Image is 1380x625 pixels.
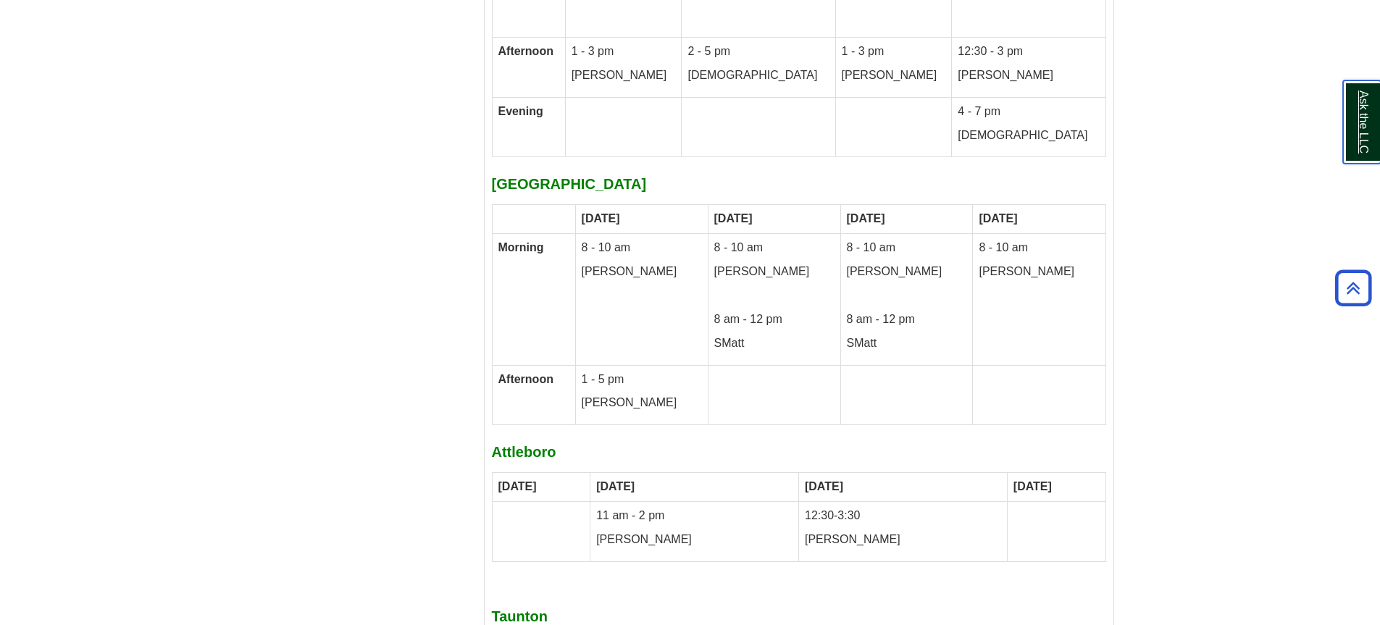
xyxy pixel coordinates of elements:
[805,508,1001,524] p: 12:30-3:30
[492,176,647,192] strong: [GEOGRAPHIC_DATA]
[498,373,553,385] strong: Afternoon
[572,43,676,60] p: 1 - 3 pm
[805,480,843,492] strong: [DATE]
[847,212,885,225] strong: [DATE]
[805,532,1001,548] p: [PERSON_NAME]
[492,444,556,460] strong: Attleboro
[714,311,835,328] p: 8 am - 12 pm
[714,264,835,280] p: [PERSON_NAME]
[596,508,793,524] p: 11 am - 2 pm
[958,127,1099,144] p: [DEMOGRAPHIC_DATA]
[572,67,676,84] p: [PERSON_NAME]
[498,480,537,492] strong: [DATE]
[847,335,967,352] p: SMatt
[847,264,967,280] p: [PERSON_NAME]
[979,240,1099,256] p: 8 - 10 am
[847,311,967,328] p: 8 am - 12 pm
[596,480,635,492] strong: [DATE]
[714,212,753,225] strong: [DATE]
[979,212,1017,225] strong: [DATE]
[498,105,543,117] strong: Evening
[582,264,702,280] p: [PERSON_NAME]
[1013,480,1052,492] strong: [DATE]
[842,43,946,60] p: 1 - 3 pm
[714,335,835,352] p: SMatt
[492,608,548,624] strong: Taunton
[582,240,702,256] p: 8 - 10 am
[596,532,793,548] p: [PERSON_NAME]
[958,104,1099,120] p: 4 - 7 pm
[1330,278,1376,298] a: Back to Top
[687,67,829,84] p: [DEMOGRAPHIC_DATA]
[958,43,1099,60] p: 12:30 - 3 pm
[687,43,829,60] p: 2 - 5 pm
[714,240,835,256] p: 8 - 10 am
[842,67,946,84] p: [PERSON_NAME]
[847,240,967,256] p: 8 - 10 am
[582,372,702,388] p: 1 - 5 pm
[498,241,544,253] strong: Morning
[979,264,1099,280] p: [PERSON_NAME]
[582,395,702,411] p: [PERSON_NAME]
[582,212,620,225] strong: [DATE]
[498,45,553,57] strong: Afternoon
[958,67,1099,84] p: [PERSON_NAME]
